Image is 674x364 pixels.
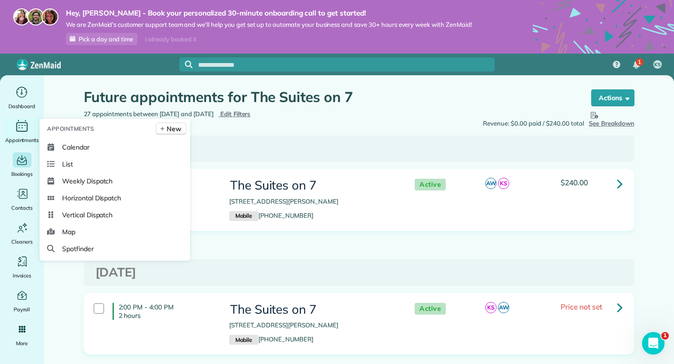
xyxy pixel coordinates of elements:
[66,21,472,29] span: We are ZenMaid’s customer support team and we’ll help you get set up to automate your business an...
[498,178,509,189] span: KS
[43,173,186,190] a: Weekly Dispatch
[589,110,634,128] button: See Breakdown
[638,58,641,66] span: 1
[654,61,661,69] span: KS
[4,85,40,111] a: Dashboard
[77,110,359,119] div: 27 appointments between [DATE] and [DATE]
[8,102,35,111] span: Dashboard
[43,156,186,173] a: List
[229,212,313,219] a: Mobile[PHONE_NUMBER]
[62,244,94,253] span: Spotfinder
[167,124,181,134] span: New
[415,179,446,190] span: Active
[62,193,121,203] span: Horizontal Dispatch
[13,271,32,280] span: Invoices
[229,335,258,345] small: Mobile
[498,302,509,313] span: AW
[43,223,186,240] a: Map
[96,266,623,279] h3: [DATE]
[626,55,646,75] div: 1 unread notifications
[96,142,623,156] h3: [DATE]
[62,142,89,152] span: Calendar
[41,8,58,25] img: michelle-19f622bdf1676172e81f8f8fba1fb50e276960ebfe0243fe18214015130c80e4.jpg
[179,61,193,68] button: Focus search
[27,8,44,25] img: jorge-587dff0eeaa6aab1f244e6dc62b8924c3b6ad411094392a53c71c6c4a576187d.jpg
[561,178,588,187] span: $240.00
[229,335,313,343] a: Mobile[PHONE_NUMBER]
[11,169,33,179] span: Bookings
[139,33,202,45] div: I already booked it
[4,254,40,280] a: Invoices
[605,54,674,75] nav: Main
[66,33,137,45] a: Pick a day and time
[62,176,112,186] span: Weekly Dispatch
[218,110,251,118] a: Edit Filters
[62,159,73,169] span: List
[4,119,40,145] a: Appointments
[79,35,133,43] span: Pick a day and time
[185,61,193,68] svg: Focus search
[220,110,251,118] span: Edit Filters
[4,220,40,246] a: Cleaners
[642,332,665,355] iframe: Intercom live chat
[62,210,112,220] span: Vertical Dispatch
[5,135,39,145] span: Appointments
[13,8,30,25] img: maria-72a9807cf96188c08ef61303f053569d2e2a8a1cde33d635c8a3ac13582a053d.jpg
[11,237,32,246] span: Cleaners
[485,178,497,189] span: AW
[483,119,584,128] span: Revenue: $0.00 paid / $240.00 total
[589,110,634,127] span: See Breakdown
[229,179,396,192] h3: The Suites on 7
[591,89,634,106] button: Actions
[43,240,186,257] a: Spotfinder
[14,305,31,314] span: Payroll
[47,124,94,134] span: Appointments
[119,311,215,320] p: 2 hours
[11,203,32,213] span: Contacts
[415,303,446,315] span: Active
[16,339,28,348] span: More
[485,302,497,313] span: KS
[84,89,573,105] h1: Future appointments for The Suites on 7
[66,8,472,18] strong: Hey, [PERSON_NAME] - Book your personalized 30-minute onboarding call to get started!
[229,197,396,206] p: [STREET_ADDRESS][PERSON_NAME]
[561,302,602,311] span: Price not set
[229,303,396,317] h3: The Suites on 7
[112,303,215,320] h4: 2:00 PM - 4:00 PM
[43,139,186,156] a: Calendar
[4,152,40,179] a: Bookings
[62,227,75,237] span: Map
[4,186,40,213] a: Contacts
[229,321,396,330] p: [STREET_ADDRESS][PERSON_NAME]
[661,332,669,340] span: 1
[43,206,186,223] a: Vertical Dispatch
[4,288,40,314] a: Payroll
[43,190,186,206] a: Horizontal Dispatch
[229,211,258,222] small: Mobile
[156,123,186,135] a: New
